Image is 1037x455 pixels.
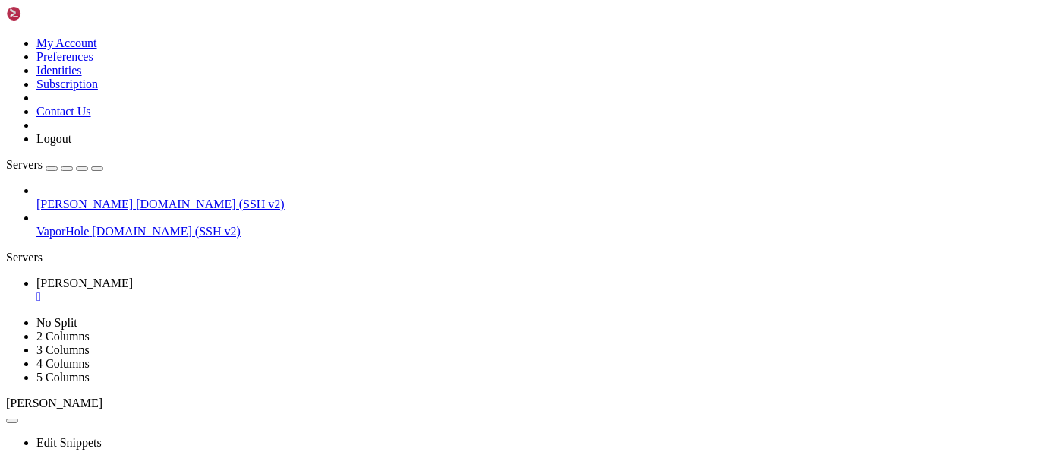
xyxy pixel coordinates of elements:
span: [DOMAIN_NAME] (SSH v2) [92,225,241,238]
a: Identities [36,64,82,77]
img: Shellngn [6,6,93,21]
a: Subscription [36,77,98,90]
span: [PERSON_NAME] [6,397,102,409]
x-row: logmein-[GEOGRAPHIC_DATA]service [6,49,838,64]
a: Ali [36,276,1031,304]
span: [DOMAIN_NAME] (SSH v2) [136,197,285,210]
x-row: Last login: [DATE] from [TECHNICAL_ID] [6,6,838,21]
a: No Split [36,316,77,329]
a: 5 Columns [36,371,90,384]
a: 2 Columns [36,330,90,343]
div: Servers [6,251,1031,264]
a: Servers [6,158,103,171]
span: VaporHole [36,225,89,238]
a: Logout [36,132,71,145]
a:  [36,290,1031,304]
div: (23, 4) [164,64,171,78]
a: Contact Us [36,105,91,118]
a: Edit Snippets [36,436,102,449]
span: Servers [6,158,43,171]
span: [PERSON_NAME] [36,276,133,289]
li: VaporHole [DOMAIN_NAME] (SSH v2) [36,211,1031,239]
a: Preferences [36,50,93,63]
x-row: Failed Units: [6,35,838,49]
li: [PERSON_NAME] [DOMAIN_NAME] (SSH v2) [36,184,1031,211]
a: [PERSON_NAME] [DOMAIN_NAME] (SSH v2) [36,197,1031,211]
span: [PERSON_NAME] [36,197,133,210]
x-row: [systemd] [6,21,838,35]
x-row: [alencar@srv845737 ~]$ [6,64,838,78]
a: 4 Columns [36,357,90,370]
a: VaporHole [DOMAIN_NAME] (SSH v2) [36,225,1031,239]
a: 3 Columns [36,343,90,356]
span: 1 [95,35,102,49]
a: My Account [36,36,97,49]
